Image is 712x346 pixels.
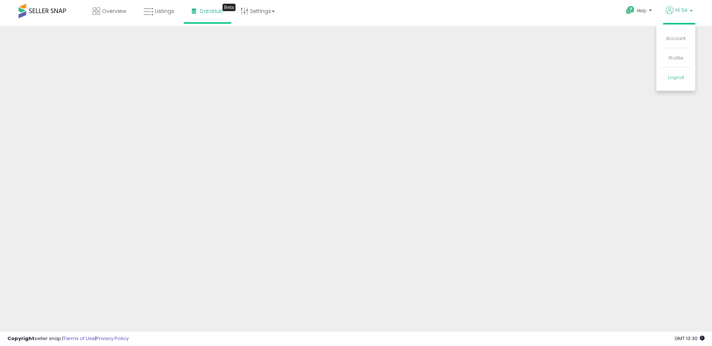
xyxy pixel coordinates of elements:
[626,6,635,15] i: Get Help
[666,35,686,42] a: Account
[675,6,688,14] span: Hi Se
[7,335,34,342] strong: Copyright
[675,335,705,342] span: 2025-10-8 13:30 GMT
[637,7,647,14] span: Help
[669,54,683,61] a: Profile
[668,74,684,81] a: Logout
[200,7,223,15] span: DataHub
[63,335,95,342] a: Terms of Use
[155,7,174,15] span: Listings
[102,7,126,15] span: Overview
[7,335,129,342] div: seller snap | |
[666,6,693,23] a: Hi Se
[96,335,129,342] a: Privacy Policy
[222,4,235,11] div: Tooltip anchor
